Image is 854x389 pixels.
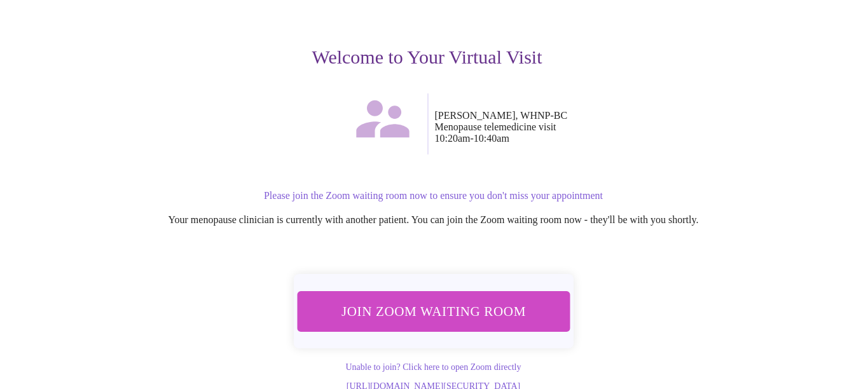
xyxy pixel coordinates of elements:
[297,291,570,331] button: Join Zoom Waiting Room
[36,46,819,68] h3: Welcome to Your Virtual Visit
[345,362,521,372] a: Unable to join? Click here to open Zoom directly
[48,190,819,201] p: Please join the Zoom waiting room now to ensure you don't miss your appointment
[313,299,553,323] span: Join Zoom Waiting Room
[435,110,819,144] p: [PERSON_NAME], WHNP-BC Menopause telemedicine visit 10:20am - 10:40am
[48,214,819,226] p: Your menopause clinician is currently with another patient. You can join the Zoom waiting room no...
